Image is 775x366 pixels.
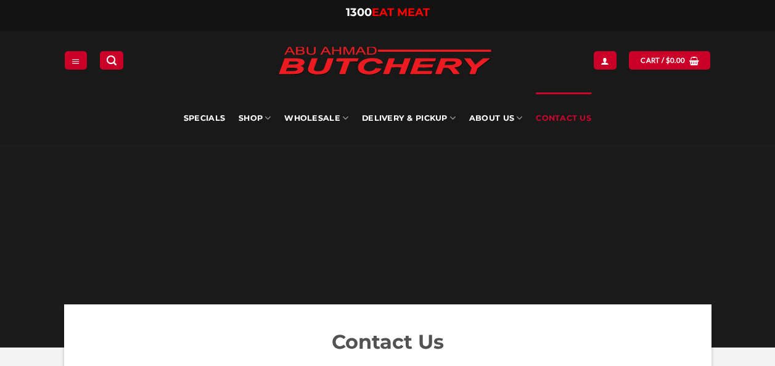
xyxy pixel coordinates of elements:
[346,6,372,19] span: 1300
[594,51,616,69] a: Login
[629,51,710,69] a: View cart
[469,92,522,144] a: About Us
[284,92,348,144] a: Wholesale
[666,55,670,66] span: $
[268,38,502,85] img: Abu Ahmad Butchery
[666,56,686,64] bdi: 0.00
[362,92,456,144] a: Delivery & Pickup
[184,92,225,144] a: Specials
[641,55,685,66] span: Cart /
[536,92,591,144] a: Contact Us
[372,6,430,19] span: EAT MEAT
[100,51,123,69] a: Search
[346,6,430,19] a: 1300EAT MEAT
[239,92,271,144] a: SHOP
[89,329,687,355] h2: Contact Us
[65,51,87,69] a: Menu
